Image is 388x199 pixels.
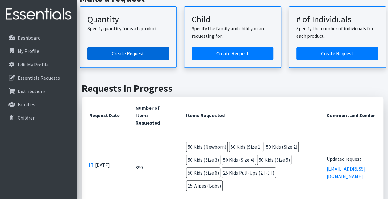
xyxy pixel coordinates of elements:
a: Dashboard [2,32,75,44]
a: Create a request for a child or family [192,47,273,60]
h3: # of Individuals [296,14,378,25]
span: 50 Kids (Size 6) [186,167,220,178]
div: Updated request [327,155,376,163]
a: Distributions [2,85,75,97]
span: [DATE] [95,161,110,169]
p: Families [18,101,35,108]
a: Children [2,112,75,124]
span: 50 Kids (Size 2) [265,142,299,152]
span: 50 Kids (Size 1) [229,142,263,152]
span: 25 Kids Pull-Ups (2T-3T) [222,167,276,178]
p: Children [18,115,35,121]
p: Distributions [18,88,46,94]
p: Specify the number of individuals for each product. [296,25,378,40]
a: Edit My Profile [2,58,75,71]
p: Edit My Profile [18,61,49,68]
h3: Child [192,14,273,25]
span: 50 Kids (Size 4) [222,155,256,165]
a: Families [2,98,75,111]
a: My Profile [2,45,75,57]
span: 50 Kids (Size 5) [257,155,291,165]
th: Request Date [82,97,128,134]
p: My Profile [18,48,39,54]
a: Create a request by number of individuals [296,47,378,60]
span: 15 Wipes (Baby) [186,180,223,191]
p: Specify quantity for each product. [87,25,169,32]
span: 50 Kids (Newborn) [186,142,228,152]
span: 50 Kids (Size 3) [186,155,220,165]
a: [EMAIL_ADDRESS][DOMAIN_NAME] [327,166,365,179]
a: Essentials Requests [2,72,75,84]
th: Number of Items Requested [128,97,179,134]
a: Create a request by quantity [87,47,169,60]
th: Items Requested [179,97,319,134]
p: Dashboard [18,35,40,41]
th: Comment and Sender [319,97,383,134]
p: Essentials Requests [18,75,60,81]
img: HumanEssentials [2,4,75,25]
h3: Quantity [87,14,169,25]
h2: Requests In Progress [82,83,383,94]
p: Specify the family and child you are requesting for. [192,25,273,40]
